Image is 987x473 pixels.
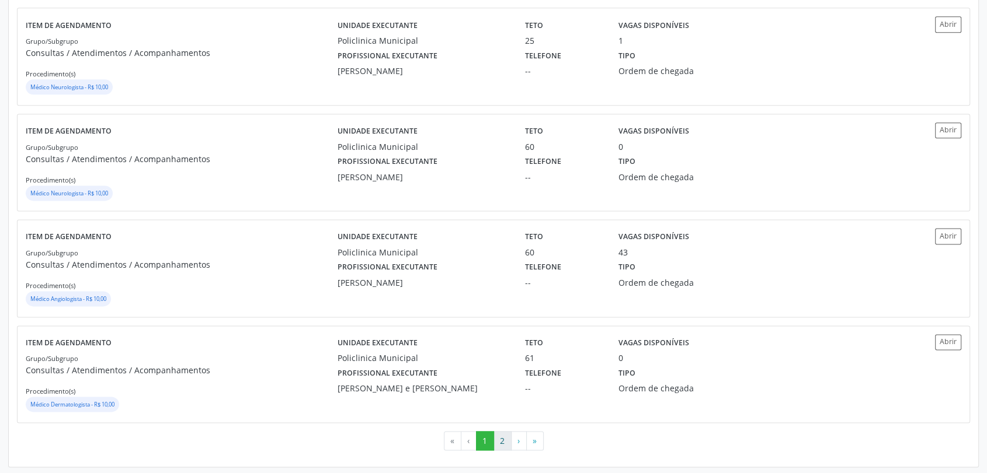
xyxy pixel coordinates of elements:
[618,65,743,77] div: Ordem de chegada
[525,47,561,65] label: Telefone
[525,382,602,394] div: --
[525,65,602,77] div: --
[26,37,78,45] small: Grupo/Subgrupo
[30,83,108,91] small: Médico Neurologista - R$ 10,00
[935,228,961,244] button: Abrir
[935,16,961,32] button: Abrir
[338,122,418,141] label: Unidade executante
[26,387,75,395] small: Procedimento(s)
[525,364,561,382] label: Telefone
[30,190,108,197] small: Médico Neurologista - R$ 10,00
[338,352,509,364] div: Policlinica Municipal
[618,276,743,289] div: Ordem de chegada
[17,431,970,451] ul: Pagination
[338,276,509,289] div: [PERSON_NAME]
[618,34,623,47] div: 1
[526,431,544,451] button: Go to last page
[26,176,75,184] small: Procedimento(s)
[26,143,78,152] small: Grupo/Subgrupo
[618,47,635,65] label: Tipo
[26,334,112,352] label: Item de agendamento
[935,122,961,138] button: Abrir
[338,334,418,352] label: Unidade executante
[525,141,602,153] div: 60
[618,364,635,382] label: Tipo
[618,122,689,141] label: Vagas disponíveis
[26,69,75,78] small: Procedimento(s)
[511,431,527,451] button: Go to next page
[338,141,509,153] div: Policlinica Municipal
[338,228,418,246] label: Unidade executante
[525,246,602,258] div: 60
[618,228,689,246] label: Vagas disponíveis
[525,352,602,364] div: 61
[525,228,543,246] label: Teto
[525,16,543,34] label: Teto
[525,122,543,141] label: Teto
[525,334,543,352] label: Teto
[525,276,602,289] div: --
[525,258,561,276] label: Telefone
[338,171,509,183] div: [PERSON_NAME]
[618,171,743,183] div: Ordem de chegada
[338,65,509,77] div: [PERSON_NAME]
[494,431,512,451] button: Go to page 2
[26,281,75,290] small: Procedimento(s)
[338,16,418,34] label: Unidade executante
[338,246,509,258] div: Policlinica Municipal
[338,34,509,47] div: Policlinica Municipal
[338,382,509,394] div: [PERSON_NAME] e [PERSON_NAME]
[618,382,743,394] div: Ordem de chegada
[26,122,112,141] label: Item de agendamento
[26,16,112,34] label: Item de agendamento
[618,258,635,276] label: Tipo
[618,334,689,352] label: Vagas disponíveis
[525,34,602,47] div: 25
[26,228,112,246] label: Item de agendamento
[618,352,623,364] div: 0
[338,153,437,171] label: Profissional executante
[935,334,961,350] button: Abrir
[30,401,114,408] small: Médico Dermatologista - R$ 10,00
[26,364,338,376] p: Consultas / Atendimentos / Acompanhamentos
[525,171,602,183] div: --
[26,47,338,59] p: Consultas / Atendimentos / Acompanhamentos
[26,258,338,271] p: Consultas / Atendimentos / Acompanhamentos
[618,141,623,153] div: 0
[618,153,635,171] label: Tipo
[338,258,437,276] label: Profissional executante
[618,16,689,34] label: Vagas disponíveis
[476,431,494,451] button: Go to page 1
[338,364,437,382] label: Profissional executante
[26,153,338,165] p: Consultas / Atendimentos / Acompanhamentos
[525,153,561,171] label: Telefone
[26,354,78,363] small: Grupo/Subgrupo
[30,295,106,303] small: Médico Angiologista - R$ 10,00
[618,246,628,258] div: 43
[26,248,78,257] small: Grupo/Subgrupo
[338,47,437,65] label: Profissional executante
